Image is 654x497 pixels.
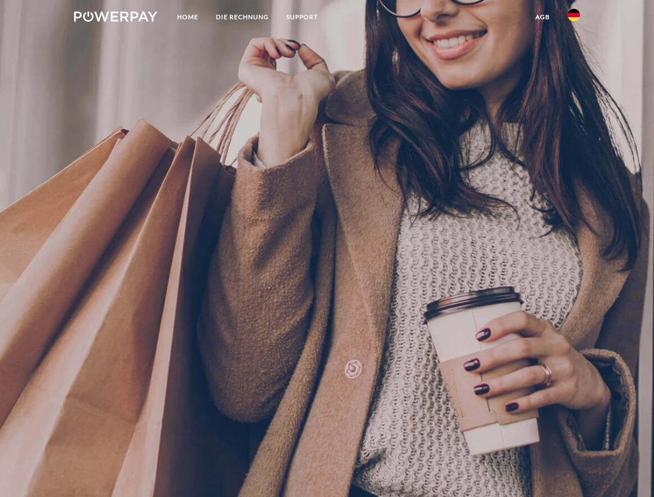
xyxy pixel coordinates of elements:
[527,8,559,26] a: agb
[278,8,327,26] a: SUPPORT
[207,8,278,26] a: DIE RECHNUNG
[168,8,207,26] a: Home
[74,11,157,22] img: logo-powerpay-white.svg
[568,9,580,21] img: de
